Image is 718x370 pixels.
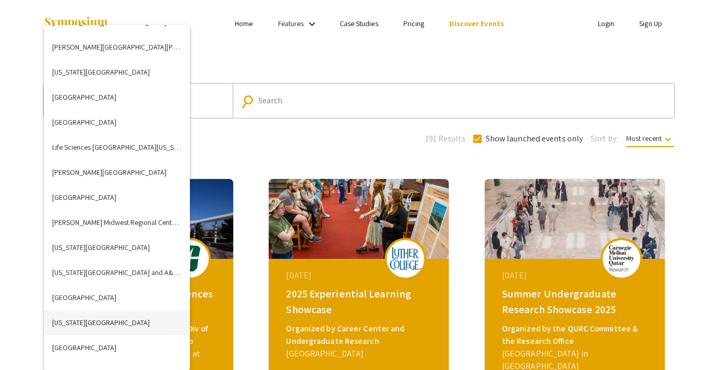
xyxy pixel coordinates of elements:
button: Life Sciences [GEOGRAPHIC_DATA][US_STATE] (LSSF) [44,135,190,160]
button: [GEOGRAPHIC_DATA] [44,110,190,135]
button: [GEOGRAPHIC_DATA] [44,285,190,310]
button: [GEOGRAPHIC_DATA] [44,185,190,210]
button: [GEOGRAPHIC_DATA] [44,85,190,110]
button: [PERSON_NAME][GEOGRAPHIC_DATA][PERSON_NAME] [44,34,190,59]
button: [US_STATE][GEOGRAPHIC_DATA] and A&M - [GEOGRAPHIC_DATA] [44,260,190,285]
button: [US_STATE][GEOGRAPHIC_DATA] [44,59,190,85]
button: [US_STATE][GEOGRAPHIC_DATA] [44,310,190,335]
button: [GEOGRAPHIC_DATA] [44,335,190,360]
button: [PERSON_NAME][GEOGRAPHIC_DATA] [44,160,190,185]
button: [PERSON_NAME] Midwest Regional Center of Excellence (LSMRCE) [44,210,190,235]
button: [US_STATE][GEOGRAPHIC_DATA] [44,235,190,260]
